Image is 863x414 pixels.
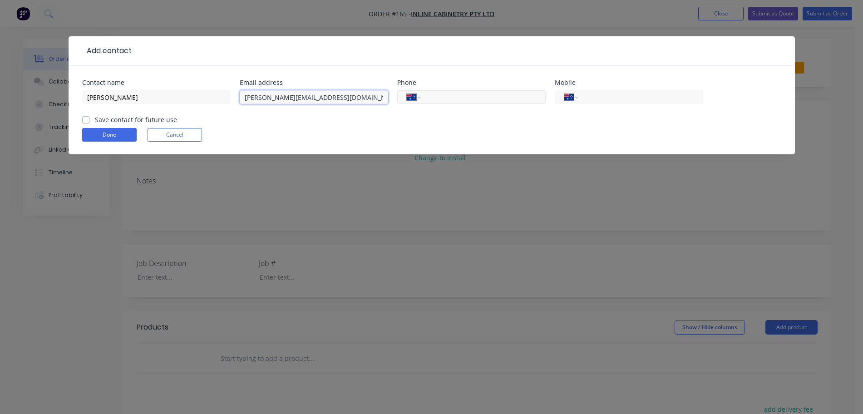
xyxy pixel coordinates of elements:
div: Phone [397,79,546,86]
button: Done [82,128,137,142]
div: Mobile [555,79,703,86]
div: Add contact [82,45,132,56]
div: Contact name [82,79,231,86]
div: Email address [240,79,388,86]
button: Cancel [148,128,202,142]
label: Save contact for future use [95,115,177,124]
